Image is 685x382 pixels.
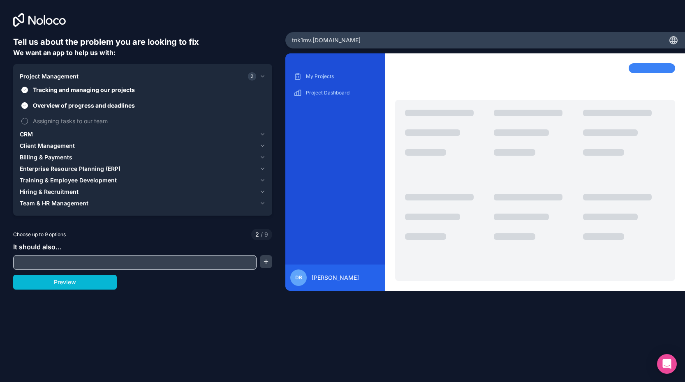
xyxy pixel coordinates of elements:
span: Project Management [20,72,79,81]
span: Overview of progress and deadlines [33,101,264,110]
button: Tracking and managing our projects [21,87,28,93]
button: Project Management2 [20,71,266,82]
span: We want an app to help us with: [13,48,116,57]
button: Overview of progress and deadlines [21,102,28,109]
span: CRM [20,130,33,138]
span: It should also... [13,243,62,251]
span: 2 [248,72,256,81]
button: Preview [13,275,117,290]
span: DB [295,274,302,281]
button: Assigning tasks to our team [21,118,28,124]
span: Hiring & Recruitment [20,188,79,196]
span: 2 [255,230,259,239]
button: Training & Employee Development [20,175,266,186]
button: Client Management [20,140,266,152]
span: / [261,231,263,238]
button: CRM [20,129,266,140]
p: My Projects [306,73,377,80]
button: Hiring & Recruitment [20,186,266,198]
p: Project Dashboard [306,90,377,96]
div: Project Management2 [20,82,266,129]
span: tnk1mv .[DOMAIN_NAME] [292,36,361,44]
span: Assigning tasks to our team [33,117,264,125]
span: Choose up to 9 options [13,231,66,238]
div: scrollable content [292,70,379,258]
span: Client Management [20,142,75,150]
span: Billing & Payments [20,153,72,161]
span: Team & HR Management [20,199,88,207]
span: 9 [259,230,268,239]
button: Enterprise Resource Planning (ERP) [20,163,266,175]
span: Enterprise Resource Planning (ERP) [20,165,120,173]
div: Open Intercom Messenger [657,354,677,374]
button: Billing & Payments [20,152,266,163]
span: Tracking and managing our projects [33,85,264,94]
h6: Tell us about the problem you are looking to fix [13,36,272,48]
span: [PERSON_NAME] [312,274,359,282]
button: Team & HR Management [20,198,266,209]
span: Training & Employee Development [20,176,117,184]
